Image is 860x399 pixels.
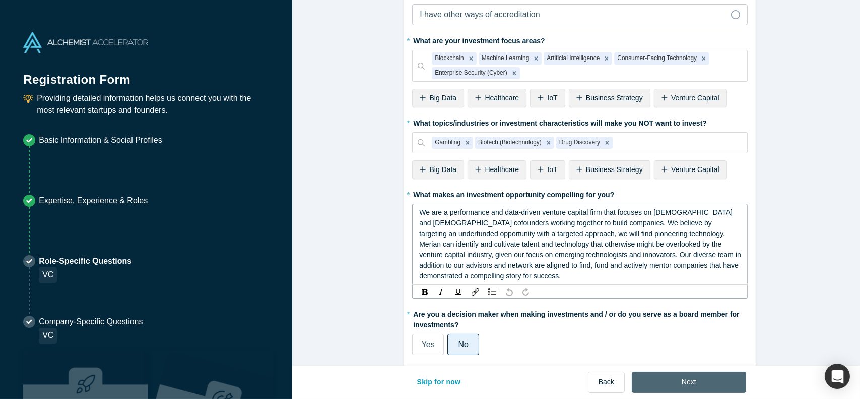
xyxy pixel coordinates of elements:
span: Venture Capital [671,165,719,174]
div: IoT [530,89,565,107]
div: Business Strategy [569,160,650,179]
span: Big Data [430,165,457,174]
div: Venture Capital [654,89,727,107]
div: Business Strategy [569,89,650,107]
p: Providing detailed information helps us connect you with the most relevant startups and founders. [37,92,269,117]
p: Role-Specific Questions [39,255,131,267]
div: Consumer-Facing Technology [614,52,698,65]
span: Business Strategy [586,165,643,174]
label: Are you able to invest in a company-led term sheet with a syndicate of other investors but no one... [412,362,748,387]
label: Are you a decision maker when making investments and / or do you serve as a board member for inve... [412,306,748,330]
div: Unordered [486,287,499,297]
span: Healthcare [485,94,519,102]
p: Basic Information & Social Profiles [39,134,162,146]
button: Skip for now [407,372,472,393]
div: Drug Discovery [556,137,602,149]
span: Healthcare [485,165,519,174]
label: What are your investment focus areas? [412,32,748,46]
div: Big Data [412,89,464,107]
div: Enterprise Security (Cyber) [432,67,508,79]
div: rdw-inline-control [416,287,467,297]
p: Expertise, Experience & Roles [39,195,148,207]
div: Artificial Intelligence [544,52,601,65]
div: Remove Machine Learning [531,52,542,65]
div: Remove Gambling [462,137,473,149]
span: IoT [547,94,557,102]
div: Venture Capital [654,160,727,179]
p: Company-Specific Questions [39,316,143,328]
div: Italic [435,287,448,297]
div: rdw-link-control [467,287,484,297]
div: Big Data [412,160,464,179]
label: What topics/industries or investment characteristics will make you NOT want to invest? [412,115,748,129]
div: Link [469,287,482,297]
button: Back [588,372,625,393]
div: Undo [503,287,515,297]
div: Remove Drug Discovery [602,137,613,149]
label: What makes an investment opportunity compelling for you? [412,186,748,200]
span: Business Strategy [586,94,643,102]
div: Remove Enterprise Security (Cyber) [509,67,520,79]
span: Yes [422,340,435,349]
div: VC [39,328,57,344]
span: IoT [547,165,557,174]
div: Redo [519,287,532,297]
div: rdw-history-control [501,287,534,297]
button: Next [632,372,746,393]
span: I have other ways of accreditation [420,10,540,19]
div: Remove Blockchain [466,52,477,65]
div: Remove Artificial Intelligence [601,52,612,65]
div: Healthcare [468,160,526,179]
span: Venture Capital [671,94,719,102]
div: VC [39,267,57,283]
div: Machine Learning [479,52,531,65]
div: Biotech (Biotechnology) [475,137,543,149]
div: IoT [530,160,565,179]
div: rdw-toolbar [412,284,748,299]
span: No [458,340,469,349]
span: We are a performance and data-driven venture capital firm that focuses on [DEMOGRAPHIC_DATA] and ... [419,208,743,280]
div: Gambling [432,137,462,149]
div: Healthcare [468,89,526,107]
div: rdw-editor [419,207,741,281]
div: rdw-list-control [484,287,501,297]
div: Blockchain [432,52,466,65]
img: Alchemist Accelerator Logo [23,32,148,53]
div: Remove Consumer-Facing Technology [698,52,709,65]
span: Big Data [430,94,457,102]
div: rdw-wrapper [412,204,748,285]
h1: Registration Form [23,60,269,89]
div: Bold [418,287,431,297]
div: Remove Biotech (Biotechnology) [543,137,554,149]
div: Underline [452,287,465,297]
